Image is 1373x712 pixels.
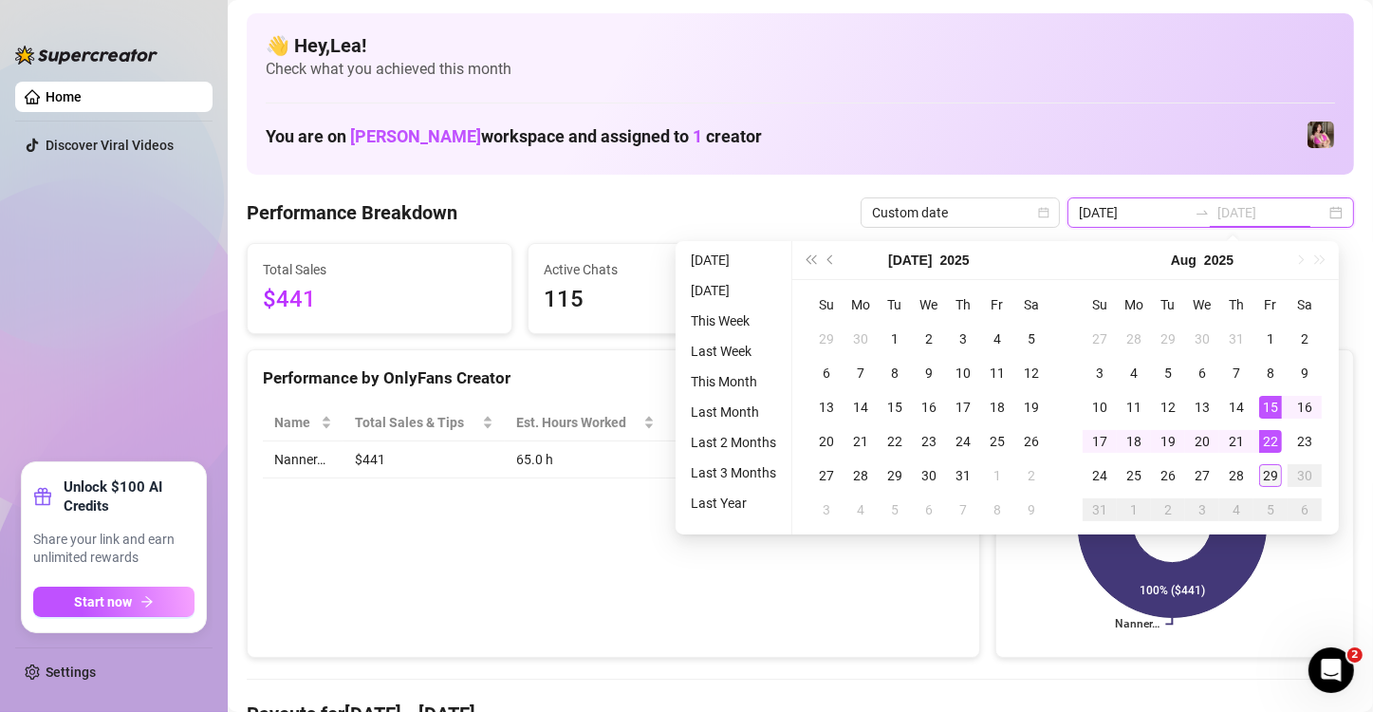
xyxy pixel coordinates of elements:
[1151,356,1185,390] td: 2025-08-05
[1014,390,1048,424] td: 2025-07-19
[844,424,878,459] td: 2025-07-21
[1117,288,1151,322] th: Mo
[1219,459,1253,493] td: 2025-08-28
[266,126,762,147] h1: You are on workspace and assigned to creator
[844,356,878,390] td: 2025-07-07
[809,493,844,527] td: 2025-08-03
[918,328,940,350] div: 2
[888,241,932,279] button: Choose a month
[1217,202,1326,223] input: End date
[1020,362,1043,384] div: 12
[980,322,1014,356] td: 2025-07-04
[1014,356,1048,390] td: 2025-07-12
[1117,390,1151,424] td: 2025-08-11
[350,126,481,146] span: [PERSON_NAME]
[1014,322,1048,356] td: 2025-07-05
[912,288,946,322] th: We
[1020,498,1043,521] div: 9
[946,390,980,424] td: 2025-07-17
[1151,288,1185,322] th: Tu
[1157,498,1179,521] div: 2
[33,587,195,617] button: Start nowarrow-right
[1293,430,1316,453] div: 23
[878,424,912,459] td: 2025-07-22
[683,492,784,515] li: Last Year
[1157,396,1179,419] div: 12
[986,328,1009,350] div: 4
[1259,396,1282,419] div: 15
[986,498,1009,521] div: 8
[544,259,777,280] span: Active Chats
[1151,424,1185,459] td: 2025-08-19
[1225,498,1248,521] div: 4
[1225,464,1248,487] div: 28
[849,362,872,384] div: 7
[263,259,496,280] span: Total Sales
[849,328,872,350] div: 30
[883,430,906,453] div: 22
[918,430,940,453] div: 23
[952,328,974,350] div: 3
[1123,396,1145,419] div: 11
[980,390,1014,424] td: 2025-07-18
[1191,498,1214,521] div: 3
[1293,464,1316,487] div: 30
[343,404,504,441] th: Total Sales & Tips
[815,498,838,521] div: 3
[1259,498,1282,521] div: 5
[849,396,872,419] div: 14
[946,288,980,322] th: Th
[544,282,777,318] span: 115
[1088,498,1111,521] div: 31
[980,424,1014,459] td: 2025-07-25
[266,32,1335,59] h4: 👋 Hey, Lea !
[1083,356,1117,390] td: 2025-08-03
[1123,328,1145,350] div: 28
[940,241,970,279] button: Choose a year
[980,493,1014,527] td: 2025-08-08
[986,396,1009,419] div: 18
[1253,288,1288,322] th: Fr
[1123,464,1145,487] div: 25
[355,412,477,433] span: Total Sales & Tips
[815,362,838,384] div: 6
[912,356,946,390] td: 2025-07-09
[1020,430,1043,453] div: 26
[980,288,1014,322] th: Fr
[1157,328,1179,350] div: 29
[1219,424,1253,459] td: 2025-08-21
[1259,430,1282,453] div: 22
[683,340,784,363] li: Last Week
[666,441,789,478] td: $6.78
[1185,459,1219,493] td: 2025-08-27
[809,424,844,459] td: 2025-07-20
[815,328,838,350] div: 29
[263,365,964,391] div: Performance by OnlyFans Creator
[946,459,980,493] td: 2025-07-31
[505,441,666,478] td: 65.0 h
[683,279,784,302] li: [DATE]
[1185,390,1219,424] td: 2025-08-13
[1117,424,1151,459] td: 2025-08-18
[844,459,878,493] td: 2025-07-28
[1253,493,1288,527] td: 2025-09-05
[878,390,912,424] td: 2025-07-15
[1038,207,1049,218] span: calendar
[1293,328,1316,350] div: 2
[809,322,844,356] td: 2025-06-29
[952,498,974,521] div: 7
[1185,356,1219,390] td: 2025-08-06
[878,493,912,527] td: 2025-08-05
[1191,328,1214,350] div: 30
[918,396,940,419] div: 16
[1171,241,1197,279] button: Choose a month
[1191,464,1214,487] div: 27
[1293,498,1316,521] div: 6
[1014,493,1048,527] td: 2025-08-09
[683,401,784,423] li: Last Month
[33,487,52,506] span: gift
[912,424,946,459] td: 2025-07-23
[1288,493,1322,527] td: 2025-09-06
[1288,288,1322,322] th: Sa
[815,464,838,487] div: 27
